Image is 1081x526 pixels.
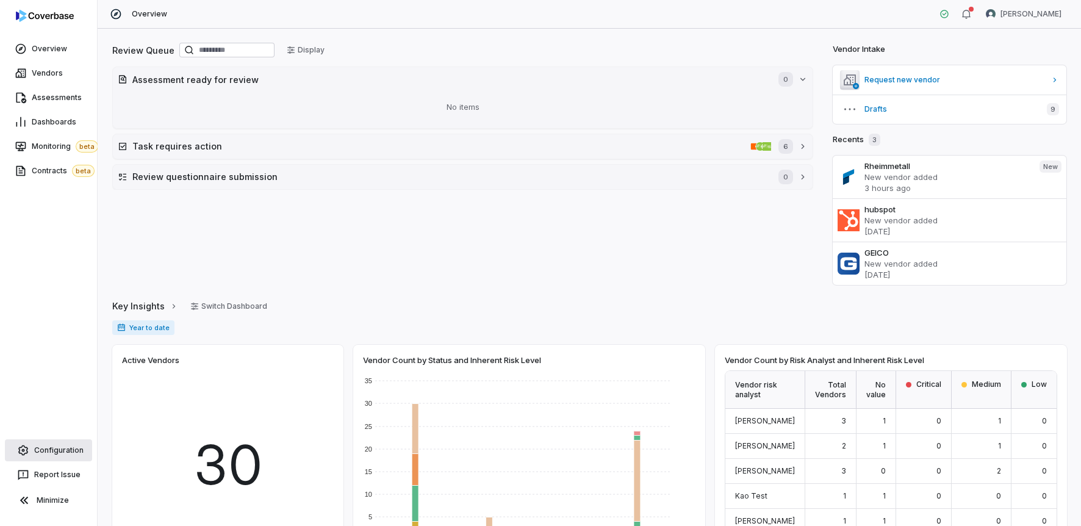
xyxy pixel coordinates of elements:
[118,92,808,123] div: No items
[132,140,745,153] h2: Task requires action
[193,425,263,506] span: 30
[113,134,813,159] button: Task requires actionfiserv.com/en.htmlfisglobal.comfisglobal.com6
[132,9,167,19] span: Overview
[1042,491,1047,500] span: 0
[32,140,98,153] span: Monitoring
[936,491,941,500] span: 0
[998,416,1001,425] span: 1
[778,139,793,154] span: 6
[842,441,846,450] span: 2
[833,65,1066,95] a: Request new vendor
[5,464,92,486] button: Report Issue
[841,416,846,425] span: 3
[2,87,95,109] a: Assessments
[112,300,165,312] span: Key Insights
[843,491,846,500] span: 1
[735,441,795,450] span: [PERSON_NAME]
[833,198,1066,242] a: hubspotNew vendor added[DATE]
[735,416,795,425] span: [PERSON_NAME]
[864,269,1061,280] p: [DATE]
[1032,380,1047,389] span: Low
[34,470,81,480] span: Report Issue
[833,156,1066,198] a: RheimmetallNew vendor added3 hours agoNew
[363,355,541,366] span: Vendor Count by Status and Inherent Risk Level
[864,171,1030,182] p: New vendor added
[996,516,1001,525] span: 0
[117,323,126,332] svg: Date range for report
[1000,9,1061,19] span: [PERSON_NAME]
[864,258,1061,269] p: New vendor added
[864,226,1061,237] p: [DATE]
[997,466,1001,475] span: 2
[864,204,1061,215] h3: hubspot
[833,43,885,56] h2: Vendor Intake
[365,445,372,453] text: 20
[132,73,766,86] h2: Assessment ready for review
[833,95,1066,124] button: Drafts9
[833,242,1066,285] a: GEICONew vendor added[DATE]
[725,371,805,409] div: Vendor risk analyst
[109,294,182,319] button: Key Insights
[365,491,372,498] text: 10
[778,170,793,184] span: 0
[864,160,1030,171] h3: Rheimmetall
[5,439,92,461] a: Configuration
[112,320,174,335] span: Year to date
[936,466,941,475] span: 0
[1042,416,1047,425] span: 0
[113,165,813,189] button: Review questionnaire submission0
[132,170,766,183] h2: Review questionnaire submission
[936,441,941,450] span: 0
[37,495,69,505] span: Minimize
[113,67,813,92] button: Assessment ready for review0
[864,215,1061,226] p: New vendor added
[996,491,1001,500] span: 0
[843,516,846,525] span: 1
[725,355,924,366] span: Vendor Count by Risk Analyst and Inherent Risk Level
[368,513,372,521] text: 5
[34,445,84,455] span: Configuration
[883,441,886,450] span: 1
[183,297,275,315] button: Switch Dashboard
[883,416,886,425] span: 1
[936,516,941,525] span: 0
[972,380,1001,389] span: Medium
[857,371,896,409] div: No value
[833,134,880,146] h2: Recents
[916,380,941,389] span: Critical
[365,377,372,384] text: 35
[112,44,174,57] h2: Review Queue
[365,468,372,475] text: 15
[735,466,795,475] span: [PERSON_NAME]
[864,247,1061,258] h3: GEICO
[2,135,95,157] a: Monitoringbeta
[864,182,1030,193] p: 3 hours ago
[864,75,1046,85] span: Request new vendor
[936,416,941,425] span: 0
[1042,441,1047,450] span: 0
[122,355,179,366] span: Active Vendors
[365,400,372,407] text: 30
[32,165,95,177] span: Contracts
[986,9,996,19] img: Danny Higdon avatar
[883,491,886,500] span: 1
[76,140,98,153] span: beta
[881,466,886,475] span: 0
[2,38,95,60] a: Overview
[2,160,95,182] a: Contractsbeta
[869,134,880,146] span: 3
[5,488,92,513] button: Minimize
[32,117,76,127] span: Dashboards
[1042,466,1047,475] span: 0
[16,10,74,22] img: logo-D7KZi-bG.svg
[1042,516,1047,525] span: 0
[72,165,95,177] span: beta
[2,62,95,84] a: Vendors
[998,441,1001,450] span: 1
[279,41,332,59] button: Display
[864,104,1037,114] span: Drafts
[32,93,82,103] span: Assessments
[778,72,793,87] span: 0
[1040,160,1061,173] span: New
[735,491,767,500] span: Kao Test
